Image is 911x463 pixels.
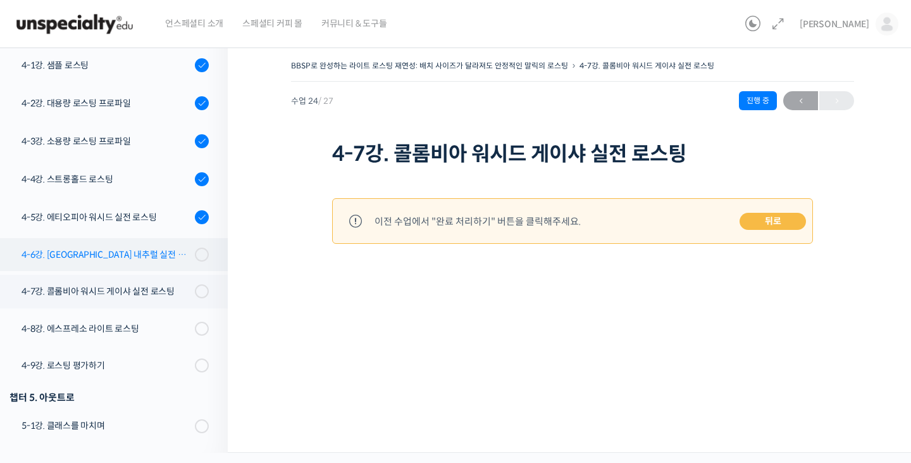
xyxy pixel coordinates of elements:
div: 5-1강. 클래스를 마치며 [22,419,191,433]
a: 홈 [4,358,84,390]
div: 4-1강. 샘플 로스팅 [22,58,191,72]
a: ←이전 [783,91,818,110]
div: 4-6강. [GEOGRAPHIC_DATA] 내추럴 실전 로스팅 [22,248,191,262]
a: BBSP로 완성하는 라이트 로스팅 재연성: 배치 사이즈가 달라져도 안정적인 말릭의 로스팅 [291,61,568,70]
div: 4-4강. 스트롱홀드 로스팅 [22,172,191,186]
div: 진행 중 [739,91,777,110]
span: / 27 [318,96,333,106]
h1: 4-7강. 콜롬비아 워시드 게이샤 실전 로스팅 [332,142,813,166]
a: 뒤로 [740,213,806,231]
span: 대화 [116,377,131,388]
a: 4-7강. 콜롬비아 워시드 게이샤 실전 로스팅 [579,61,714,70]
a: 설정 [163,358,243,390]
span: 홈 [40,377,47,387]
span: ← [783,92,818,110]
a: 대화 [84,358,163,390]
div: 4-7강. 콜롬비아 워시드 게이샤 실전 로스팅 [22,284,191,298]
span: 수업 24 [291,97,333,105]
div: 4-5강. 에티오피아 워시드 실전 로스팅 [22,210,191,224]
div: 4-8강. 에스프레소 라이트 로스팅 [22,322,191,336]
div: 이전 수업에서 "완료 처리하기" 버튼을 클릭해주세요. [375,213,581,230]
div: 4-9강. 로스팅 평가하기 [22,358,191,372]
span: 설정 [195,377,211,387]
div: 챕터 5. 아웃트로 [9,389,209,406]
span: [PERSON_NAME] [800,18,869,30]
div: 4-3강. 소용량 로스팅 프로파일 [22,134,191,148]
div: 4-2강. 대용량 로스팅 프로파일 [22,96,191,110]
